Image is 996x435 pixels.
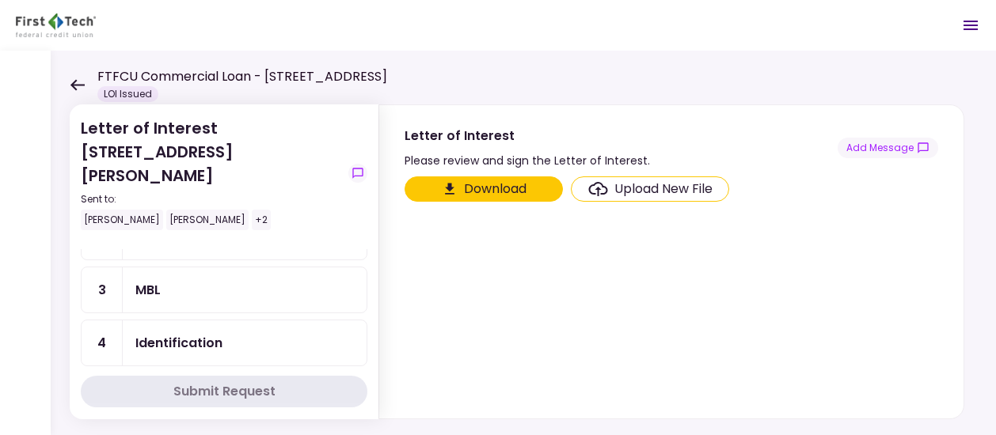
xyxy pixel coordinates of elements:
[252,210,271,230] div: +2
[97,86,158,102] div: LOI Issued
[838,138,938,158] button: show-messages
[81,320,367,366] a: 4Identification
[405,151,650,170] div: Please review and sign the Letter of Interest.
[81,267,367,313] a: 3MBL
[378,104,964,419] div: Letter of InterestPlease review and sign the Letter of Interest.show-messagesClick here to downlo...
[16,13,96,37] img: Partner icon
[135,333,222,353] div: Identification
[166,210,249,230] div: [PERSON_NAME]
[571,176,729,202] span: Click here to upload the required document
[952,6,990,44] button: Open menu
[173,382,276,401] div: Submit Request
[82,267,123,312] div: 3
[81,210,163,230] div: [PERSON_NAME]
[405,126,650,146] div: Letter of Interest
[81,376,367,407] button: Submit Request
[614,180,713,199] div: Upload New File
[405,176,563,202] button: Click here to download the document
[81,116,342,230] div: Letter of Interest [STREET_ADDRESS][PERSON_NAME]
[348,164,367,183] button: show-messages
[82,320,123,365] div: 4
[97,67,387,86] h1: FTFCU Commercial Loan - [STREET_ADDRESS]
[135,280,161,300] div: MBL
[81,192,342,206] div: Sent to:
